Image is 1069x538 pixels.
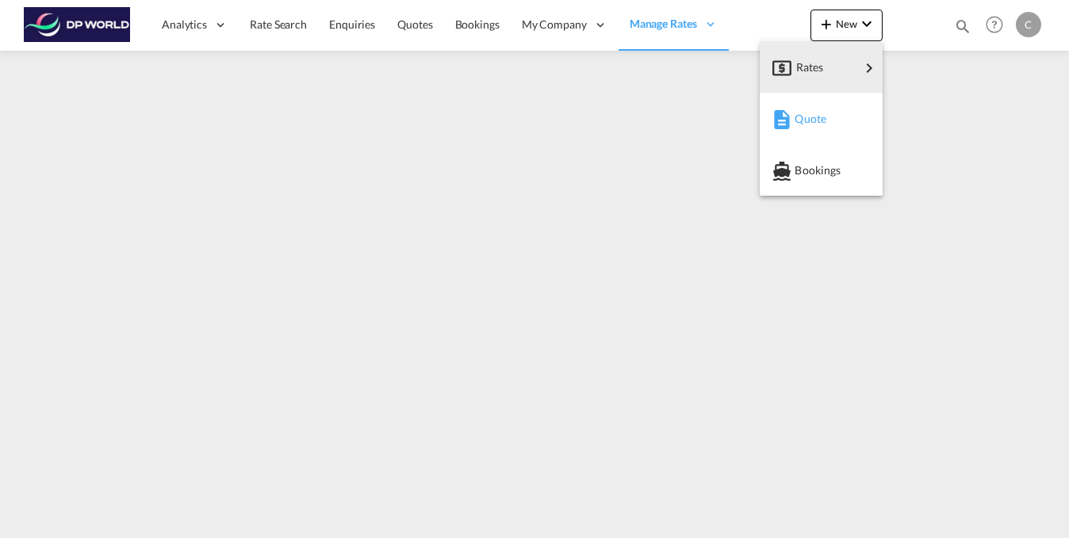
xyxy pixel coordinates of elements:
[796,52,815,83] span: Rates
[760,144,883,196] button: Bookings
[760,93,883,144] button: Quote
[795,155,812,186] span: Bookings
[772,151,870,190] div: Bookings
[795,103,812,135] span: Quote
[860,59,879,78] md-icon: icon-chevron-right
[772,99,870,139] div: Quote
